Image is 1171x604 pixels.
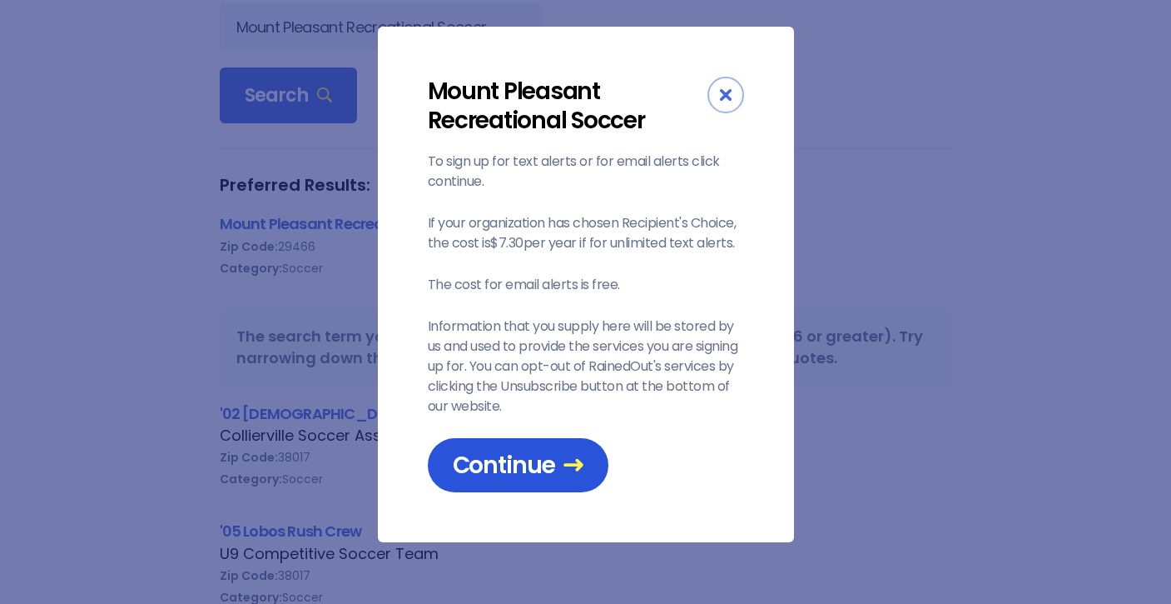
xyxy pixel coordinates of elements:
[428,275,744,295] p: The cost for email alerts is free.
[707,77,744,113] div: Close
[428,152,744,192] p: To sign up for text alerts or for email alerts click continue.
[428,317,744,417] p: Information that you supply here will be stored by us and used to provide the services you are si...
[428,77,707,135] div: Mount Pleasant Recreational Soccer
[428,213,744,253] p: If your organization has chosen Recipient's Choice, the cost is $7.30 per year if for unlimited t...
[453,451,583,480] span: Continue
